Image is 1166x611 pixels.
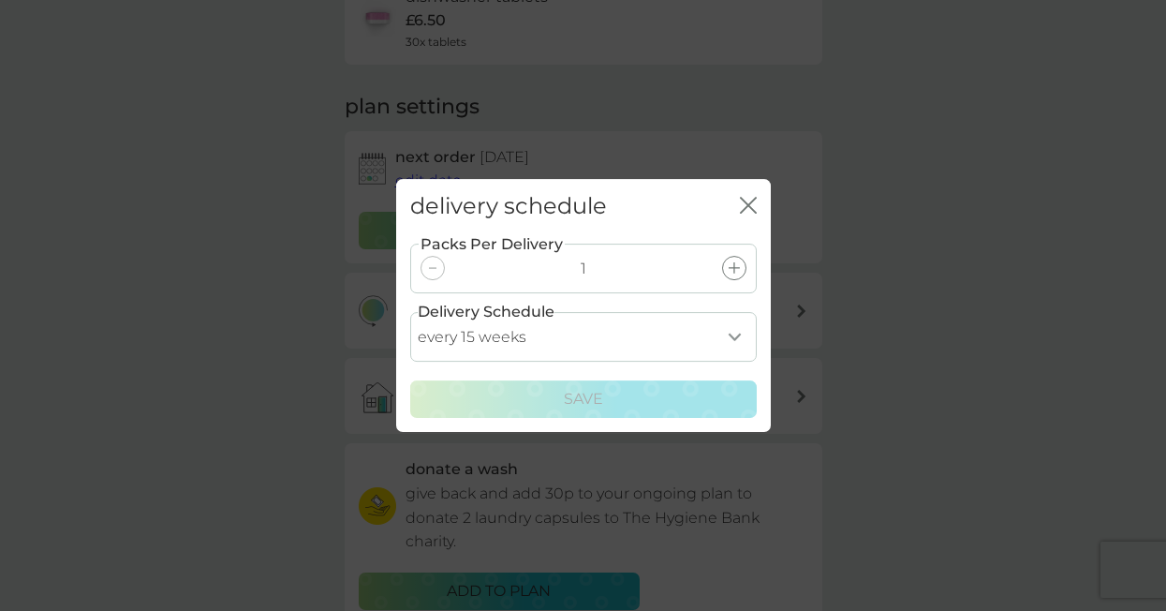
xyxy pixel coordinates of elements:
[418,300,554,324] label: Delivery Schedule
[740,197,757,216] button: close
[581,257,586,281] p: 1
[410,380,757,418] button: Save
[410,193,607,220] h2: delivery schedule
[564,387,603,411] p: Save
[419,232,565,257] label: Packs Per Delivery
